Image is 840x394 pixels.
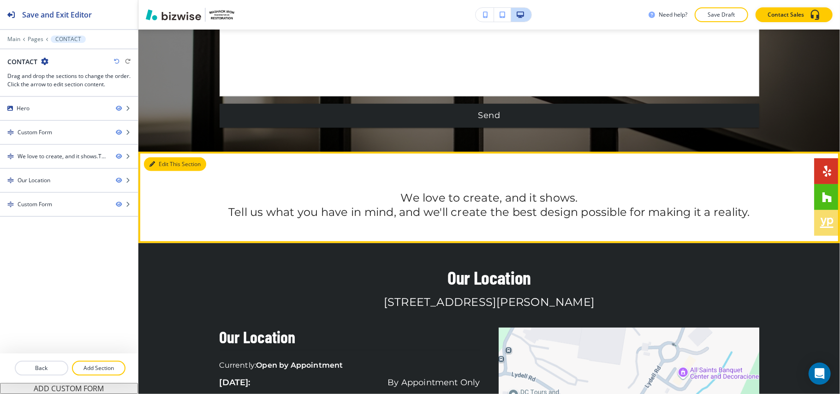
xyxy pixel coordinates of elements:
[809,363,831,385] div: Open Intercom Messenger
[814,210,840,236] a: Social media link to yellow_pages account
[146,9,201,20] img: Bizwise Logo
[768,11,804,19] p: Contact Sales
[22,9,92,20] h2: Save and Exit Editor
[659,11,687,19] h3: Need help?
[144,157,206,171] button: Edit This Section
[256,360,343,371] p: Open by Appointment
[18,176,50,185] div: Our Location
[18,152,108,161] div: We love to create, and it shows.Tell us what you have in mind, and we'll create the best design p...
[220,295,759,328] h6: [STREET_ADDRESS][PERSON_NAME]
[7,153,14,160] img: Drag
[7,36,20,42] button: Main
[7,57,37,66] h2: CONTACT
[72,361,125,376] button: Add Section
[18,200,52,209] div: Custom Form
[28,36,43,42] button: Pages
[220,104,759,128] button: Send
[18,128,52,137] div: Custom Form
[220,191,759,205] p: We love to create, and it shows.
[15,361,68,376] button: Back
[7,201,14,208] img: Drag
[220,328,480,351] h3: Our Location
[220,376,250,389] p: [DATE]:
[7,177,14,184] img: Drag
[17,104,30,113] div: Hero
[814,158,840,184] a: Social media link to yelp account
[220,205,759,219] p: Tell us what you have in mind, and we'll create the best design possible for making it a reality.
[707,11,736,19] p: Save Draft
[814,184,840,210] a: Social media link to houzz account
[51,36,86,43] button: CONTACT
[55,36,81,42] p: CONTACT
[695,7,748,22] button: Save Draft
[73,364,125,372] p: Add Section
[220,267,759,295] h2: Our Location
[7,72,131,89] h3: Drag and drop the sections to change the order. Click the arrow to edit section content.
[220,360,256,371] p: Currently:
[16,364,67,372] p: Back
[387,376,480,389] p: By Appointment Only
[756,7,833,22] button: Contact Sales
[7,129,14,136] img: Drag
[209,10,234,19] img: Your Logo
